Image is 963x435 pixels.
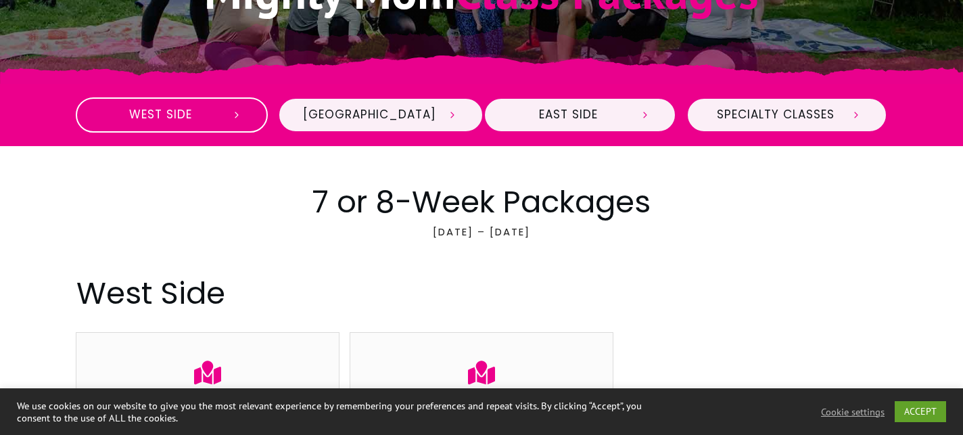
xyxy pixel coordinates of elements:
span: Specialty Classes [711,108,840,122]
a: Specialty Classes [686,97,887,133]
span: East Side [509,108,629,122]
span: [GEOGRAPHIC_DATA] [303,108,436,122]
div: We use cookies on our website to give you the most relevant experience by remembering your prefer... [17,400,667,424]
p: [DATE] – [DATE] [76,223,887,257]
a: ACCEPT [895,401,946,422]
h2: West Side [76,272,887,315]
h2: 7 or 8-Week Packages [76,181,887,223]
a: [GEOGRAPHIC_DATA] [278,97,484,133]
span: West Side [101,108,220,122]
a: Cookie settings [821,406,885,418]
a: East Side [484,97,676,133]
a: West Side [76,97,268,133]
